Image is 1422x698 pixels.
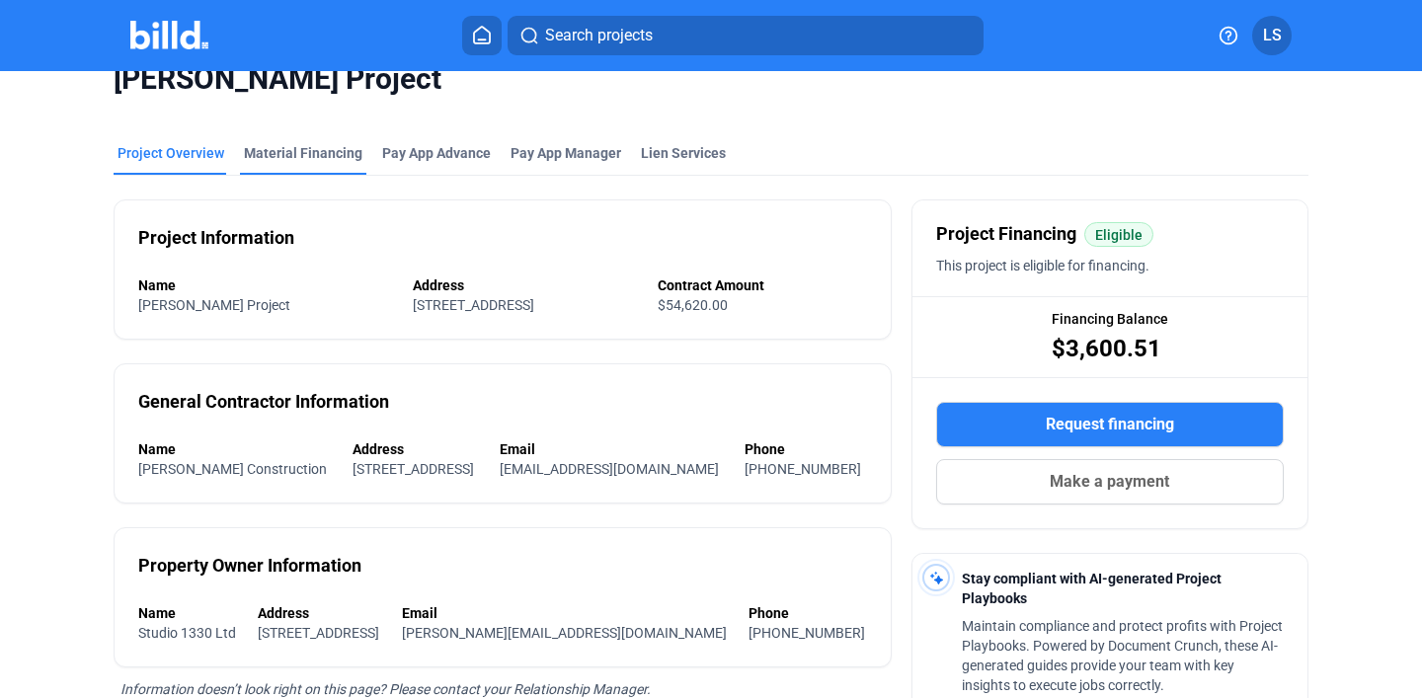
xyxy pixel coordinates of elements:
[138,552,361,580] div: Property Owner Information
[658,297,728,313] span: $54,620.00
[138,603,238,623] div: Name
[545,24,653,47] span: Search projects
[138,439,333,459] div: Name
[118,143,224,163] div: Project Overview
[1052,333,1161,364] span: $3,600.51
[658,275,867,295] div: Contract Amount
[120,681,651,697] span: Information doesn’t look right on this page? Please contact your Relationship Manager.
[962,571,1222,606] span: Stay compliant with AI-generated Project Playbooks
[1050,470,1169,494] span: Make a payment
[641,143,726,163] div: Lien Services
[936,459,1284,504] button: Make a payment
[936,258,1149,273] span: This project is eligible for financing.
[402,603,729,623] div: Email
[382,143,491,163] div: Pay App Advance
[1046,413,1174,436] span: Request financing
[508,16,984,55] button: Search projects
[114,60,1308,98] span: [PERSON_NAME] Project
[936,402,1284,447] button: Request financing
[1263,24,1282,47] span: LS
[258,603,381,623] div: Address
[511,143,621,163] span: Pay App Manager
[244,143,362,163] div: Material Financing
[138,275,393,295] div: Name
[1084,222,1153,247] mat-chip: Eligible
[353,439,480,459] div: Address
[130,21,208,49] img: Billd Company Logo
[500,439,725,459] div: Email
[500,461,719,477] span: [EMAIL_ADDRESS][DOMAIN_NAME]
[749,625,865,641] span: [PHONE_NUMBER]
[745,439,867,459] div: Phone
[962,618,1283,693] span: Maintain compliance and protect profits with Project Playbooks. Powered by Document Crunch, these...
[402,625,727,641] span: [PERSON_NAME][EMAIL_ADDRESS][DOMAIN_NAME]
[745,461,861,477] span: [PHONE_NUMBER]
[138,297,290,313] span: [PERSON_NAME] Project
[936,220,1076,248] span: Project Financing
[353,461,474,477] span: [STREET_ADDRESS]
[138,388,389,416] div: General Contractor Information
[413,275,637,295] div: Address
[138,625,236,641] span: Studio 1330 Ltd
[413,297,534,313] span: [STREET_ADDRESS]
[1052,309,1168,329] span: Financing Balance
[749,603,867,623] div: Phone
[258,625,379,641] span: [STREET_ADDRESS]
[138,224,294,252] div: Project Information
[1252,16,1292,55] button: LS
[138,461,327,477] span: [PERSON_NAME] Construction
